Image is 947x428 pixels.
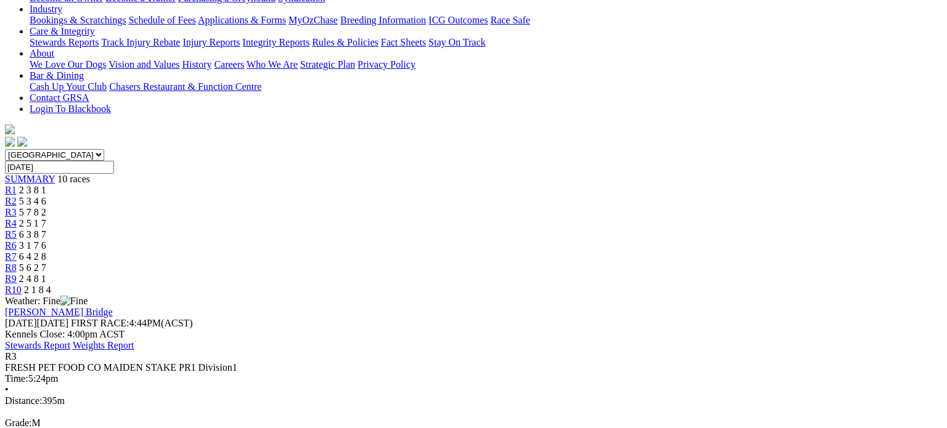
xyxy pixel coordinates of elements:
[19,229,46,240] span: 6 3 8 7
[289,15,338,25] a: MyOzChase
[71,318,129,328] span: FIRST RACE:
[73,340,134,350] a: Weights Report
[312,37,379,47] a: Rules & Policies
[182,59,211,70] a: History
[30,37,933,48] div: Care & Integrity
[30,81,933,92] div: Bar & Dining
[5,218,17,228] a: R4
[101,37,180,47] a: Track Injury Rebate
[71,318,193,328] span: 4:44PM(ACST)
[19,218,46,228] span: 2 5 1 7
[19,240,46,251] span: 3 1 7 6
[358,59,416,70] a: Privacy Policy
[30,48,54,59] a: About
[30,15,933,26] div: Industry
[19,273,46,284] span: 2 4 8 1
[5,273,17,284] a: R9
[30,59,933,70] div: About
[490,15,530,25] a: Race Safe
[198,15,286,25] a: Applications & Forms
[5,161,114,174] input: Select date
[30,59,106,70] a: We Love Our Dogs
[182,37,240,47] a: Injury Reports
[17,137,27,147] img: twitter.svg
[5,340,70,350] a: Stewards Report
[19,207,46,217] span: 5 7 8 2
[5,384,9,395] span: •
[5,251,17,262] a: R7
[5,262,17,273] a: R8
[30,4,62,14] a: Industry
[5,296,88,306] span: Weather: Fine
[5,318,37,328] span: [DATE]
[60,296,88,307] img: Fine
[30,26,95,36] a: Care & Integrity
[242,37,310,47] a: Integrity Reports
[5,351,17,361] span: R3
[5,207,17,217] a: R3
[5,174,55,184] a: SUMMARY
[30,15,126,25] a: Bookings & Scratchings
[5,240,17,251] a: R6
[5,124,15,134] img: logo-grsa-white.png
[19,251,46,262] span: 6 4 2 8
[24,285,51,295] span: 2 1 8 4
[5,318,68,328] span: [DATE]
[19,185,46,195] span: 2 3 8 1
[428,37,485,47] a: Stay On Track
[128,15,195,25] a: Schedule of Fees
[57,174,90,184] span: 10 races
[30,70,84,81] a: Bar & Dining
[19,262,46,273] span: 5 6 2 7
[5,137,15,147] img: facebook.svg
[5,373,933,384] div: 5:24pm
[109,59,179,70] a: Vision and Values
[5,307,113,317] a: [PERSON_NAME] Bridge
[340,15,426,25] a: Breeding Information
[5,196,17,206] a: R2
[30,92,89,103] a: Contact GRSA
[5,185,17,195] a: R1
[5,362,933,373] div: FRESH PET FOOD CO MAIDEN STAKE PR1 Division1
[5,395,933,406] div: 395m
[30,81,107,92] a: Cash Up Your Club
[428,15,488,25] a: ICG Outcomes
[30,103,111,114] a: Login To Blackbook
[214,59,244,70] a: Careers
[381,37,426,47] a: Fact Sheets
[300,59,355,70] a: Strategic Plan
[30,37,99,47] a: Stewards Reports
[5,329,933,340] div: Kennels Close: 4:00pm ACST
[19,196,46,206] span: 5 3 4 6
[5,229,17,240] a: R5
[247,59,298,70] a: Who We Are
[5,285,22,295] a: R10
[5,373,28,384] span: Time:
[109,81,261,92] a: Chasers Restaurant & Function Centre
[5,418,32,428] span: Grade:
[5,395,42,406] span: Distance:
